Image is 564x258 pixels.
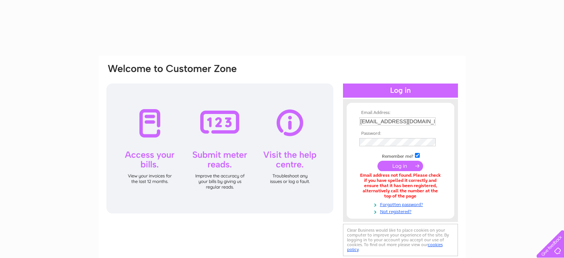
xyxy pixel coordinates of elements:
th: Password: [357,131,443,136]
a: cookies policy [347,242,443,252]
td: Remember me? [357,152,443,159]
a: Not registered? [359,208,443,215]
input: Submit [377,161,423,171]
div: Clear Business would like to place cookies on your computer to improve your experience of the sit... [343,224,458,256]
div: Email address not found. Please check if you have spelled it correctly and ensure that it has bee... [359,173,442,199]
th: Email Address: [357,110,443,115]
a: Forgotten password? [359,200,443,208]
